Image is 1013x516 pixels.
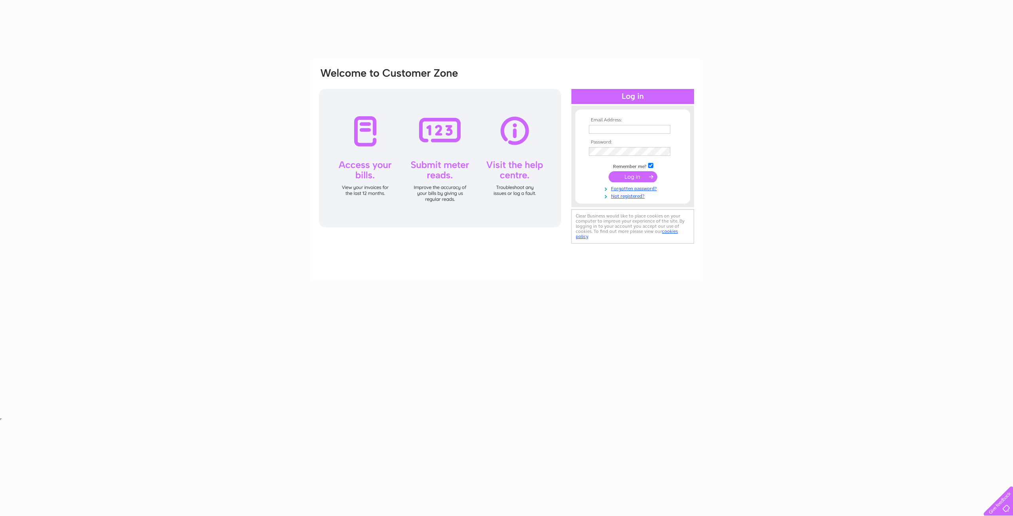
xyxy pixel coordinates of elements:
[571,209,694,244] div: Clear Business would like to place cookies on your computer to improve your experience of the sit...
[587,140,679,145] th: Password:
[589,184,679,192] a: Forgotten password?
[576,229,678,239] a: cookies policy
[609,171,657,182] input: Submit
[589,192,679,199] a: Not registered?
[587,117,679,123] th: Email Address:
[587,162,679,170] td: Remember me?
